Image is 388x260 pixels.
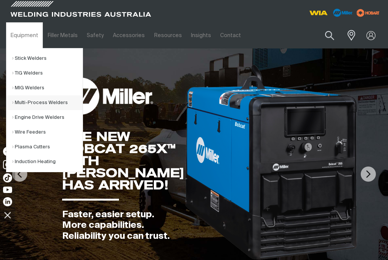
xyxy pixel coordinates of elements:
img: Instagram [3,160,12,169]
a: Resources [150,22,186,48]
a: Plasma Cutters [12,140,83,154]
a: Equipment [6,22,43,48]
img: PrevArrow [12,167,27,182]
a: Insights [186,22,216,48]
a: Wire Feeders [12,125,83,140]
button: Search products [317,26,343,44]
input: Product name or item number... [307,26,343,44]
img: miller [354,7,382,19]
a: MIG Welders [12,81,83,95]
img: NextArrow [361,167,376,182]
a: Induction Heating [12,154,83,169]
ul: Equipment Submenu [6,48,83,172]
div: Faster, easier setup. More capabilities. Reliability you can trust. [62,209,184,242]
a: Contact [216,22,246,48]
img: TikTok [3,173,12,182]
a: Filler Metals [43,22,82,48]
a: Safety [82,22,108,48]
div: THE NEW BOBCAT 265X™ WITH [PERSON_NAME] HAS ARRIVED! [62,131,184,191]
img: Facebook [3,147,12,156]
a: Accessories [108,22,149,48]
nav: Main [6,22,288,48]
a: TIG Welders [12,66,83,81]
a: Engine Drive Welders [12,110,83,125]
img: hide socials [1,209,14,221]
img: YouTube [3,187,12,193]
a: Multi-Process Welders [12,95,83,110]
img: LinkedIn [3,197,12,206]
a: Stick Welders [12,51,83,66]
